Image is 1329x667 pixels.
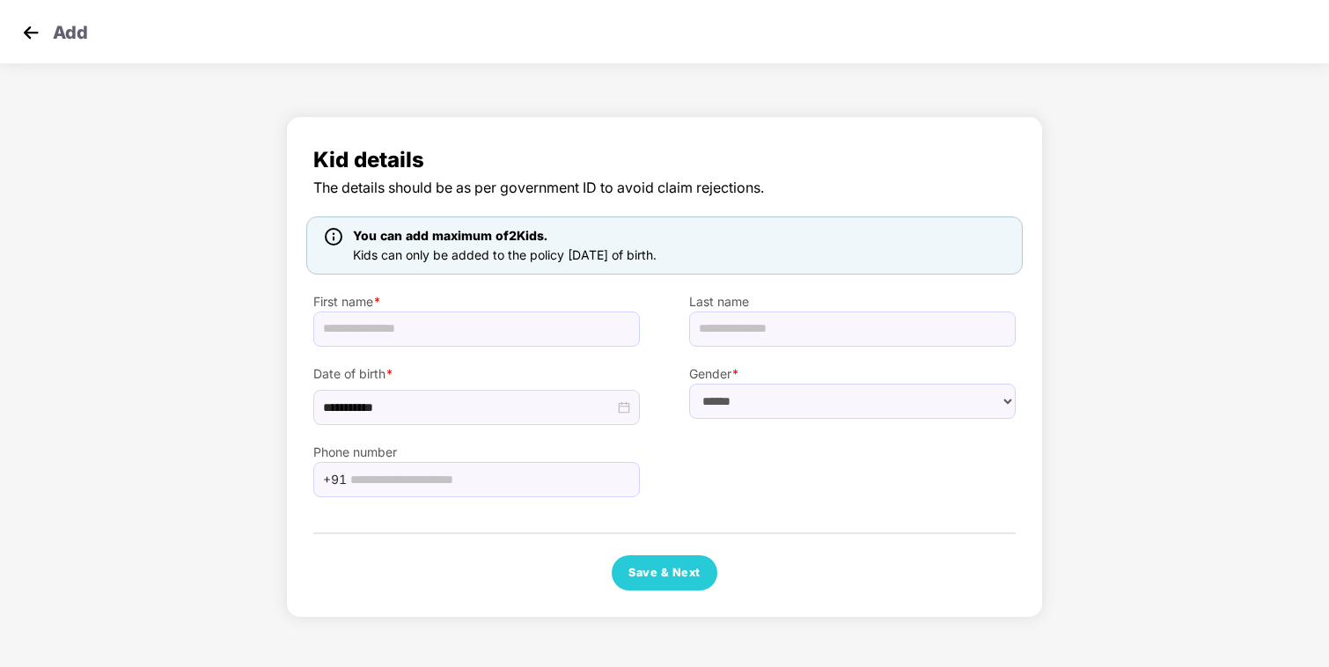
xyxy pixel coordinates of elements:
span: The details should be as per government ID to avoid claim rejections. [313,177,1016,199]
img: svg+xml;base64,PHN2ZyB4bWxucz0iaHR0cDovL3d3dy53My5vcmcvMjAwMC9zdmciIHdpZHRoPSIzMCIgaGVpZ2h0PSIzMC... [18,19,44,46]
label: Phone number [313,443,640,462]
img: icon [325,228,342,246]
p: Add [53,19,88,40]
label: First name [313,292,640,312]
label: Last name [689,292,1016,312]
label: Gender [689,364,1016,384]
span: Kids can only be added to the policy [DATE] of birth. [353,247,657,262]
button: Save & Next [612,555,717,590]
label: Date of birth [313,364,640,384]
span: +91 [323,466,347,493]
span: Kid details [313,143,1016,177]
span: You can add maximum of 2 Kids. [353,228,547,243]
